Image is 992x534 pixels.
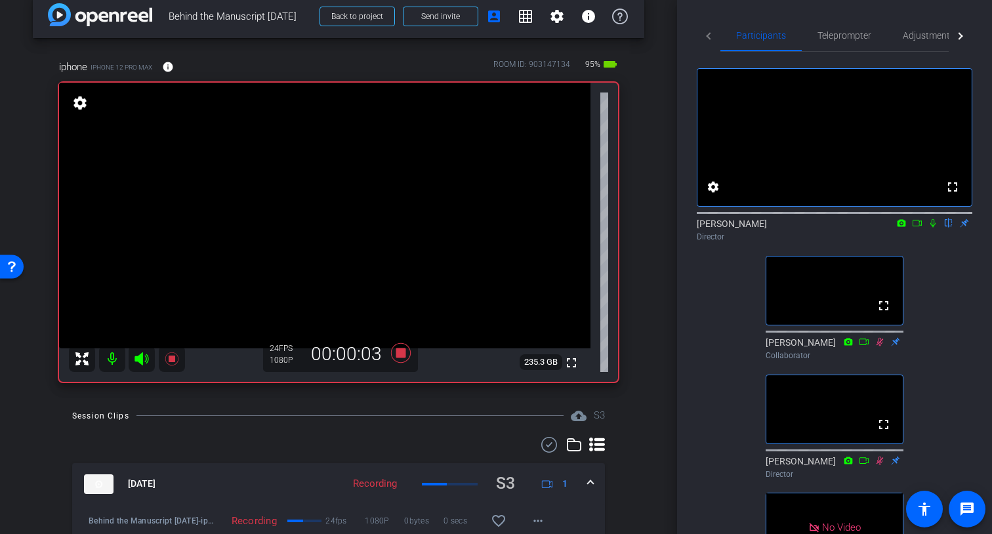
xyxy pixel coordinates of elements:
mat-icon: battery_std [602,56,618,72]
div: ROOM ID: 903147134 [493,58,570,77]
div: Session clips [594,408,605,423]
div: Recording [346,476,403,491]
mat-icon: fullscreen [876,298,892,314]
mat-icon: favorite_border [491,513,506,529]
mat-icon: cloud_upload [571,408,587,424]
div: Director [766,468,903,480]
mat-icon: grid_on [518,9,533,24]
span: 95% [583,54,602,75]
span: No Video [822,522,861,533]
mat-icon: message [959,501,975,517]
div: 1080P [270,355,302,365]
mat-icon: accessibility [917,501,932,517]
div: [PERSON_NAME] [697,217,972,243]
div: Recording [215,514,283,527]
div: Collaborator [766,350,903,361]
mat-expansion-panel-header: thumb-nail[DATE]RecordingS31 [72,463,605,505]
span: 235.3 GB [520,354,562,370]
div: Session Clips [72,409,129,422]
mat-icon: settings [549,9,565,24]
div: Director [697,231,972,243]
span: Teleprompter [817,31,871,40]
h2: S3 [594,408,605,423]
mat-icon: info [581,9,596,24]
span: Destinations for your clips [571,408,587,424]
mat-icon: fullscreen [945,179,961,195]
span: Participants [736,31,786,40]
img: thumb-nail [84,474,114,494]
mat-icon: more_horiz [530,513,546,529]
span: 0 secs [444,514,483,527]
div: [PERSON_NAME] [766,336,903,361]
span: Behind the Manuscript [DATE] [169,3,312,30]
mat-icon: settings [705,179,721,195]
mat-icon: flip [941,216,957,228]
span: 1 [562,477,568,491]
span: [DATE] [128,477,155,491]
img: app-logo [48,3,152,26]
div: 24 [270,343,302,354]
span: 24fps [325,514,365,527]
span: iPhone 12 Pro Max [91,62,152,72]
span: 0bytes [404,514,444,527]
button: Send invite [403,7,478,26]
button: Back to project [320,7,395,26]
span: iphone [59,60,87,74]
span: Behind the Manuscript [DATE]-iphone-2025-09-03-11-34-46-433-0 [89,514,215,527]
span: FPS [279,344,293,353]
span: Back to project [331,12,383,21]
mat-icon: fullscreen [876,417,892,432]
span: Adjustments [903,31,955,40]
span: 1080P [365,514,404,527]
div: S3 [496,471,515,497]
div: [PERSON_NAME] [766,455,903,480]
div: 00:00:03 [302,343,390,365]
mat-icon: account_box [486,9,502,24]
mat-icon: settings [71,95,89,111]
mat-icon: info [162,61,174,73]
mat-icon: fullscreen [564,355,579,371]
span: Send invite [421,11,460,22]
